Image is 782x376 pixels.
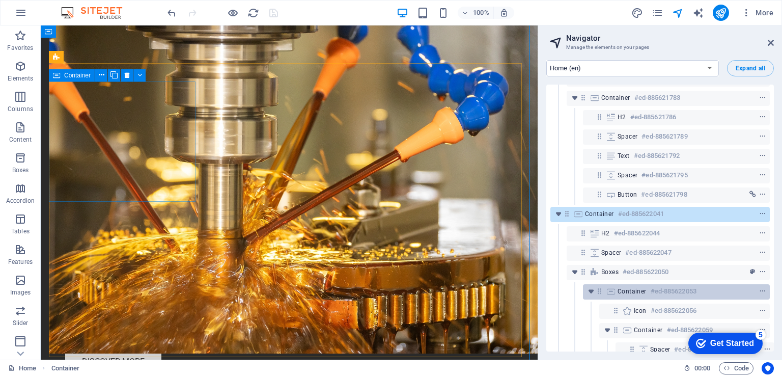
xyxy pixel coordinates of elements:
img: Editor Logo [59,7,135,19]
button: design [631,7,644,19]
i: Navigator [672,7,684,19]
span: Container [601,94,630,102]
span: Container [585,210,614,218]
button: toggle-expand [552,208,565,220]
button: context-menu [758,111,768,123]
button: context-menu [758,130,768,143]
a: Click to cancel selection. Double-click to open Pages [8,362,36,374]
button: context-menu [758,285,768,298]
p: Accordion [6,197,35,205]
button: context-menu [758,266,768,278]
span: 00 00 [694,362,710,374]
button: context-menu [758,305,768,317]
span: Expand all [736,65,765,71]
button: reload [247,7,259,19]
h6: #ed-885622059 [667,324,713,336]
span: Text [618,152,630,160]
button: navigator [672,7,684,19]
button: context-menu [758,324,768,336]
h6: #ed-885621798 [641,189,687,201]
h6: #ed-885621786 [630,111,676,123]
div: Get Started 5 items remaining, 0% complete [8,5,82,26]
p: Elements [8,74,34,83]
button: 100% [458,7,494,19]
button: pages [652,7,664,19]
span: H2 [601,229,610,237]
h6: #ed-885621795 [641,169,687,181]
span: Boxes [601,268,619,276]
p: Columns [8,105,33,113]
h6: #ed-885622050 [623,266,668,278]
p: Features [8,258,33,266]
h6: #ed-885622062 [674,343,720,356]
h6: #ed-885622041 [618,208,664,220]
span: Code [723,362,749,374]
button: publish [713,5,729,21]
span: : [702,364,703,372]
h6: #ed-885622044 [614,227,660,239]
div: Get Started [30,11,74,20]
button: context-menu [758,92,768,104]
span: Container [618,287,647,296]
button: preset [747,266,758,278]
span: Spacer [618,132,637,141]
button: context-menu [758,150,768,162]
span: More [741,8,773,18]
button: toggle-expand [585,285,597,298]
button: context-menu [762,343,772,356]
i: Publish [715,7,727,19]
h6: 100% [473,7,489,19]
button: text_generator [692,7,705,19]
h6: #ed-885622047 [625,247,671,259]
p: Content [9,136,32,144]
nav: breadcrumb [51,362,80,374]
h6: #ed-885621789 [641,130,687,143]
button: toggle-expand [601,324,613,336]
button: context-menu [758,227,768,239]
button: context-menu [758,247,768,259]
h6: Session time [684,362,711,374]
p: Slider [13,319,29,327]
button: Code [719,362,753,374]
button: undo [165,7,178,19]
i: Undo: Change logo text (Ctrl+Z) [166,7,178,19]
button: context-menu [758,169,768,181]
h6: #ed-885622053 [651,285,696,298]
i: On resize automatically adjust zoom level to fit chosen device. [499,8,509,17]
span: Spacer [650,345,670,354]
i: Reload page [247,7,259,19]
button: context-menu [758,208,768,220]
button: link [747,189,758,201]
button: Click here to leave preview mode and continue editing [227,7,239,19]
span: Button [618,191,637,199]
h6: #ed-885622056 [651,305,696,317]
span: Container [634,326,663,334]
button: Expand all [727,60,774,76]
span: Container [64,72,91,78]
div: 5 [75,2,86,12]
p: Favorites [7,44,33,52]
i: AI Writer [692,7,704,19]
span: H2 [618,113,626,121]
h3: Manage the elements on your pages [566,43,753,52]
i: Design (Ctrl+Alt+Y) [631,7,643,19]
button: toggle-expand [569,266,581,278]
h6: #ed-885621783 [634,92,680,104]
span: Spacer [601,249,621,257]
button: Usercentrics [762,362,774,374]
p: Tables [11,227,30,235]
h6: #ed-885621792 [634,150,680,162]
button: context-menu [758,189,768,201]
p: Boxes [12,166,29,174]
i: Pages (Ctrl+Alt+S) [652,7,663,19]
span: Spacer [618,171,637,179]
p: Images [10,288,31,297]
button: toggle-expand [569,92,581,104]
span: Click to select. Double-click to edit [51,362,80,374]
span: Icon [634,307,647,315]
button: More [737,5,777,21]
h2: Navigator [566,34,774,43]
